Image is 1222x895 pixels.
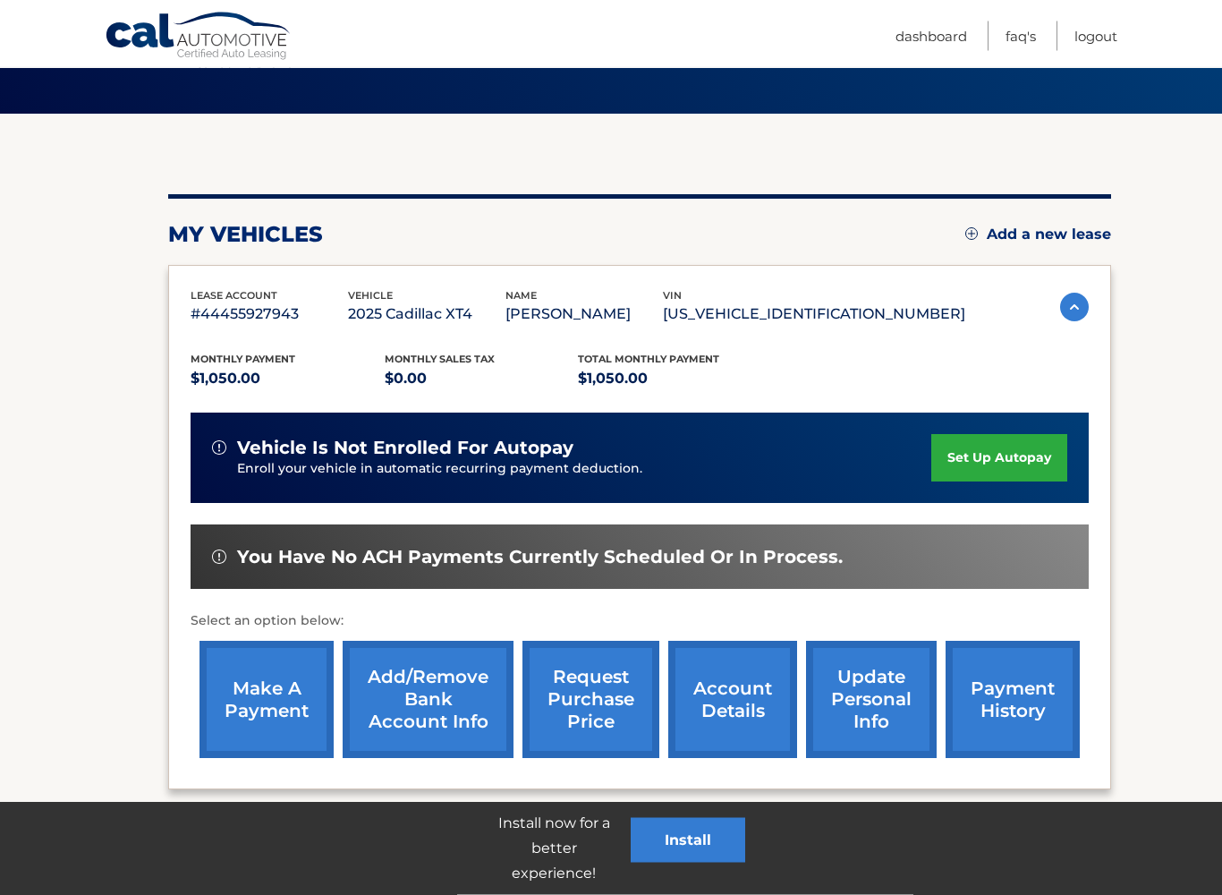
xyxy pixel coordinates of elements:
span: vehicle [348,290,393,303]
span: vehicle is not enrolled for autopay [237,438,573,460]
p: Enroll your vehicle in automatic recurring payment deduction. [237,460,931,480]
p: 2025 Cadillac XT4 [348,303,505,328]
p: #44455927943 [191,303,348,328]
img: accordion-active.svg [1060,294,1089,322]
button: Install [631,818,745,863]
a: FAQ's [1006,21,1036,51]
a: make a payment [199,642,334,759]
span: Monthly Payment [191,354,295,366]
a: Add a new lease [965,226,1111,244]
p: $1,050.00 [578,367,772,392]
p: $0.00 [385,367,579,392]
a: update personal info [806,642,937,759]
a: Add/Remove bank account info [343,642,513,759]
p: [PERSON_NAME] [505,303,663,328]
p: Install now for a better experience! [477,811,631,886]
a: account details [668,642,797,759]
a: request purchase price [522,642,659,759]
img: alert-white.svg [212,550,226,565]
span: name [505,290,537,303]
p: Select an option below: [191,611,1089,633]
span: lease account [191,290,277,303]
p: $1,050.00 [191,367,385,392]
a: set up autopay [931,435,1067,482]
p: [US_VEHICLE_IDENTIFICATION_NUMBER] [663,303,965,328]
span: You have no ACH payments currently scheduled or in process. [237,547,843,569]
span: Monthly sales Tax [385,354,495,366]
span: vin [663,290,682,303]
a: payment history [946,642,1080,759]
h2: my vehicles [168,222,323,249]
img: alert-white.svg [212,441,226,456]
img: add.svg [965,228,978,241]
a: Cal Automotive [105,12,293,64]
a: Dashboard [895,21,967,51]
span: Total Monthly Payment [578,354,719,366]
a: Logout [1074,21,1117,51]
